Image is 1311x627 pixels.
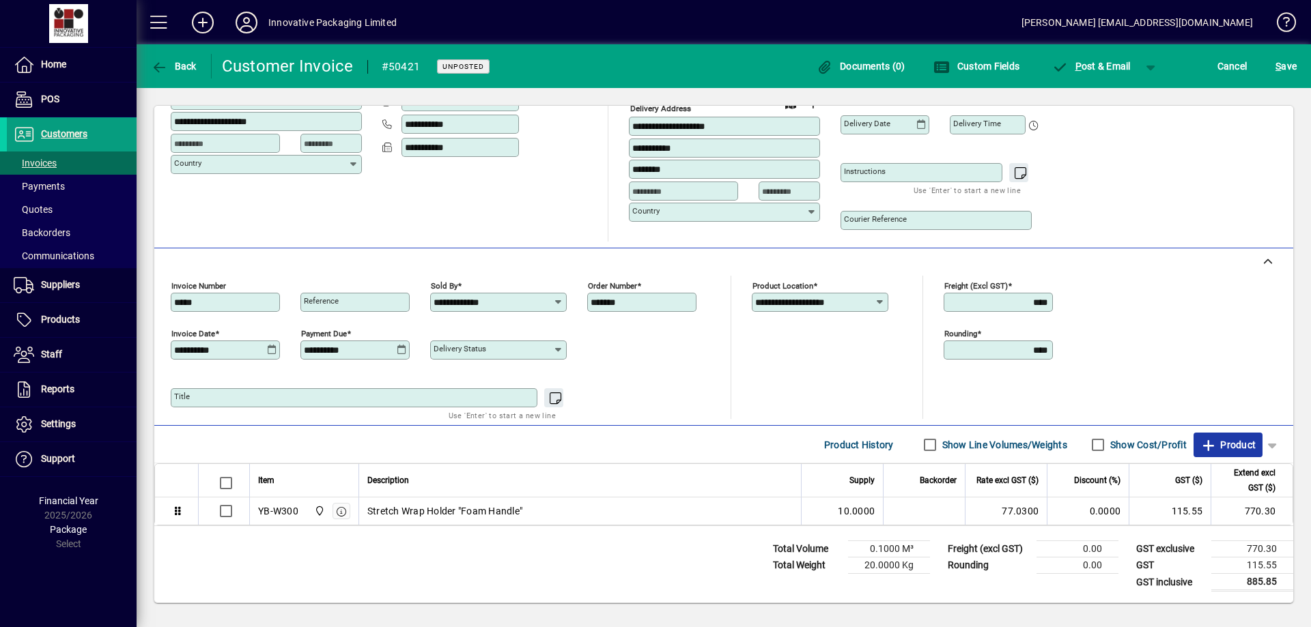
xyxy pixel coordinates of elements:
button: Post & Email [1045,54,1138,78]
mat-label: Invoice date [171,329,215,338]
button: Choose address [802,93,823,115]
td: 115.55 [1129,497,1211,525]
td: 770.30 [1211,497,1293,525]
mat-label: Freight (excl GST) [944,281,1008,291]
span: Extend excl GST ($) [1220,465,1275,495]
span: Discount (%) [1074,473,1120,488]
mat-label: Instructions [844,166,886,176]
span: S [1275,61,1281,72]
div: #50421 [382,56,421,78]
td: 115.55 [1211,557,1293,574]
span: Backorders [14,227,70,238]
a: Payments [7,175,137,198]
mat-label: Delivery time [953,119,1001,128]
td: 0.00 [1037,541,1118,557]
div: [PERSON_NAME] [EMAIL_ADDRESS][DOMAIN_NAME] [1021,12,1253,33]
a: Knowledge Base [1267,3,1294,47]
span: Reports [41,383,74,394]
button: Add [181,10,225,35]
span: Home [41,59,66,70]
mat-label: Delivery status [434,344,486,353]
a: Settings [7,407,137,441]
mat-hint: Use 'Enter' to start a new line [449,407,556,423]
span: ost & Email [1052,61,1131,72]
a: Reports [7,373,137,407]
td: Total Volume [766,541,848,557]
mat-label: Sold by [431,281,457,291]
button: Product History [819,433,899,457]
button: Save [1272,54,1300,78]
mat-label: Rounding [944,329,977,338]
span: Rate excl GST ($) [976,473,1039,488]
span: Product [1200,434,1256,456]
a: View on map [780,93,802,115]
div: 77.0300 [974,504,1039,518]
td: 770.30 [1211,541,1293,557]
span: Innovative Packaging [311,504,326,519]
mat-label: Courier Reference [844,214,907,224]
mat-label: Country [632,206,660,216]
span: Custom Fields [933,61,1019,72]
td: Freight (excl GST) [941,541,1037,557]
span: Customers [41,128,87,139]
a: POS [7,83,137,117]
mat-hint: Use 'Enter' to start a new line [914,182,1021,198]
td: 885.85 [1211,574,1293,591]
span: Product History [824,434,894,456]
td: GST [1129,557,1211,574]
span: Item [258,473,274,488]
span: Supply [849,473,875,488]
button: Cancel [1214,54,1251,78]
div: Customer Invoice [222,55,354,77]
label: Show Line Volumes/Weights [940,438,1067,452]
button: Back [147,54,200,78]
td: 20.0000 Kg [848,557,930,574]
td: 0.00 [1037,557,1118,574]
a: Staff [7,338,137,372]
a: Support [7,442,137,476]
a: Backorders [7,221,137,244]
mat-label: Title [174,392,190,401]
td: GST inclusive [1129,574,1211,591]
button: Custom Fields [930,54,1023,78]
span: Financial Year [39,495,98,506]
label: Show Cost/Profit [1108,438,1187,452]
mat-label: Country [174,158,201,168]
span: Staff [41,349,62,360]
span: Package [50,524,87,535]
span: Products [41,314,80,325]
td: Rounding [941,557,1037,574]
a: Quotes [7,198,137,221]
span: Communications [14,250,94,261]
div: YB-W300 [258,504,298,518]
mat-label: Product location [752,281,813,291]
mat-label: Reference [304,296,339,306]
span: 10.0000 [838,504,875,518]
span: Back [151,61,197,72]
span: Invoices [14,158,57,169]
app-page-header-button: Back [137,54,212,78]
a: Invoices [7,151,137,175]
a: Home [7,48,137,82]
td: 0.0000 [1047,497,1129,525]
span: Payments [14,181,65,192]
span: Cancel [1217,55,1247,77]
div: Innovative Packaging Limited [268,12,397,33]
span: POS [41,93,59,104]
span: P [1075,61,1082,72]
span: Quotes [14,204,53,215]
span: Suppliers [41,279,80,290]
td: GST exclusive [1129,541,1211,557]
span: Support [41,453,75,464]
span: Documents (0) [817,61,905,72]
span: Stretch Wrap Holder "Foam Handle" [367,504,522,518]
span: Backorder [920,473,957,488]
button: Profile [225,10,268,35]
span: Description [367,473,409,488]
span: GST ($) [1175,473,1202,488]
span: ave [1275,55,1297,77]
a: Products [7,303,137,337]
mat-label: Invoice number [171,281,226,291]
a: Suppliers [7,268,137,302]
td: 0.1000 M³ [848,541,930,557]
